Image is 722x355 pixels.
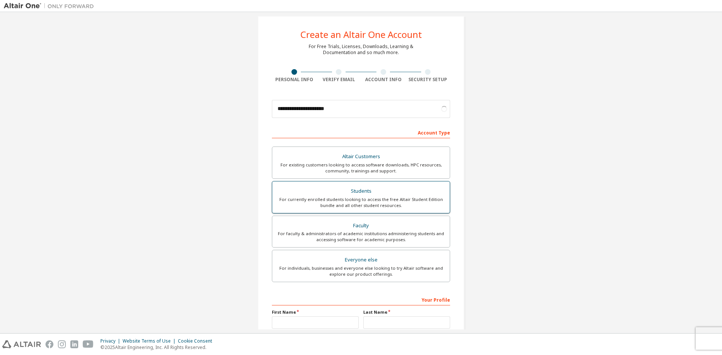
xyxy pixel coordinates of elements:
[70,340,78,348] img: linkedin.svg
[277,151,445,162] div: Altair Customers
[272,309,359,315] label: First Name
[100,338,123,344] div: Privacy
[272,77,317,83] div: Personal Info
[100,344,217,350] p: © 2025 Altair Engineering, Inc. All Rights Reserved.
[277,162,445,174] div: For existing customers looking to access software downloads, HPC resources, community, trainings ...
[46,340,53,348] img: facebook.svg
[272,293,450,305] div: Your Profile
[317,77,361,83] div: Verify Email
[58,340,66,348] img: instagram.svg
[277,231,445,243] div: For faculty & administrators of academic institutions administering students and accessing softwa...
[2,340,41,348] img: altair_logo.svg
[406,77,450,83] div: Security Setup
[300,30,422,39] div: Create an Altair One Account
[272,126,450,138] div: Account Type
[277,196,445,208] div: For currently enrolled students looking to access the free Altair Student Edition bundle and all ...
[361,77,406,83] div: Account Info
[178,338,217,344] div: Cookie Consent
[277,255,445,265] div: Everyone else
[363,309,450,315] label: Last Name
[83,340,94,348] img: youtube.svg
[277,265,445,277] div: For individuals, businesses and everyone else looking to try Altair software and explore our prod...
[123,338,178,344] div: Website Terms of Use
[277,186,445,196] div: Students
[309,44,413,56] div: For Free Trials, Licenses, Downloads, Learning & Documentation and so much more.
[277,221,445,231] div: Faculty
[4,2,98,10] img: Altair One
